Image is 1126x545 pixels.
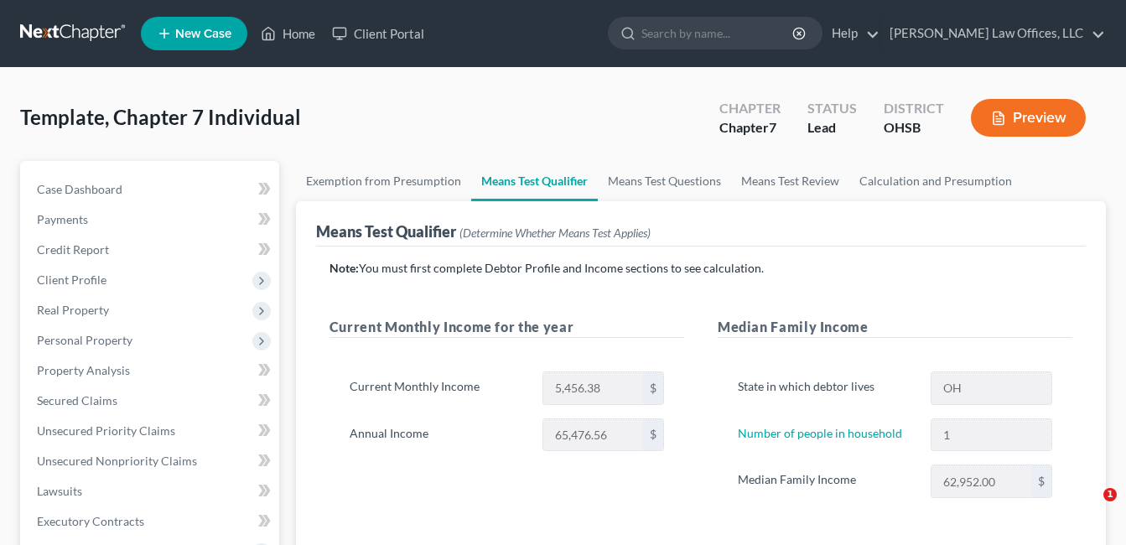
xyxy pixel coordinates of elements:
[1103,488,1117,501] span: 1
[823,18,880,49] a: Help
[175,28,231,40] span: New Case
[329,260,1072,277] p: You must first complete Debtor Profile and Income sections to see calculation.
[931,419,1051,451] input: --
[931,372,1051,404] input: State
[23,205,279,235] a: Payments
[884,99,944,118] div: District
[731,161,849,201] a: Means Test Review
[23,446,279,476] a: Unsecured Nonpriority Claims
[769,119,776,135] span: 7
[23,235,279,265] a: Credit Report
[807,99,857,118] div: Status
[23,476,279,506] a: Lawsuits
[23,506,279,537] a: Executory Contracts
[1069,488,1109,528] iframe: Intercom live chat
[718,317,1072,338] h5: Median Family Income
[543,372,643,404] input: 0.00
[252,18,324,49] a: Home
[37,514,144,528] span: Executory Contracts
[329,261,359,275] strong: Note:
[324,18,433,49] a: Client Portal
[23,416,279,446] a: Unsecured Priority Claims
[643,372,663,404] div: $
[641,18,795,49] input: Search by name...
[296,161,471,201] a: Exemption from Presumption
[37,484,82,498] span: Lawsuits
[849,161,1022,201] a: Calculation and Presumption
[459,226,651,240] span: (Determine Whether Means Test Applies)
[37,212,88,226] span: Payments
[931,465,1031,497] input: 0.00
[1031,465,1051,497] div: $
[37,182,122,196] span: Case Dashboard
[807,118,857,138] div: Lead
[37,423,175,438] span: Unsecured Priority Claims
[37,242,109,257] span: Credit Report
[543,419,643,451] input: 0.00
[20,105,301,129] span: Template, Chapter 7 Individual
[729,465,922,498] label: Median Family Income
[23,356,279,386] a: Property Analysis
[598,161,731,201] a: Means Test Questions
[23,174,279,205] a: Case Dashboard
[738,426,902,440] a: Number of people in household
[37,363,130,377] span: Property Analysis
[37,393,117,407] span: Secured Claims
[37,333,132,347] span: Personal Property
[971,99,1086,137] button: Preview
[316,221,651,241] div: Means Test Qualifier
[729,371,922,405] label: State in which debtor lives
[37,303,109,317] span: Real Property
[471,161,598,201] a: Means Test Qualifier
[884,118,944,138] div: OHSB
[37,272,106,287] span: Client Profile
[719,99,781,118] div: Chapter
[341,371,534,405] label: Current Monthly Income
[643,419,663,451] div: $
[881,18,1105,49] a: [PERSON_NAME] Law Offices, LLC
[719,118,781,138] div: Chapter
[329,317,684,338] h5: Current Monthly Income for the year
[37,454,197,468] span: Unsecured Nonpriority Claims
[23,386,279,416] a: Secured Claims
[341,418,534,452] label: Annual Income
